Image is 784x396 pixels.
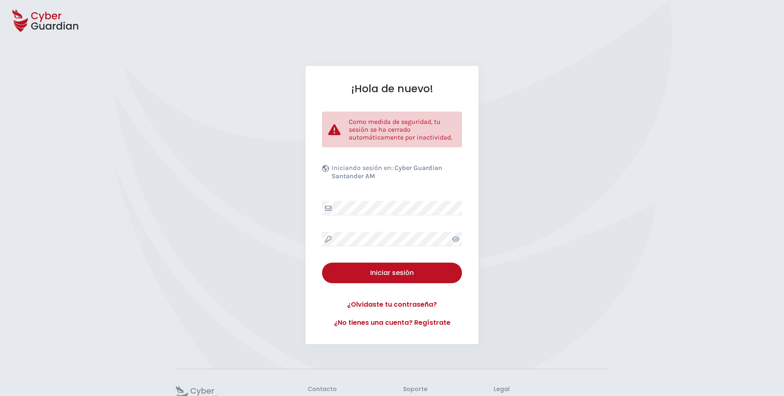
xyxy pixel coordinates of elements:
[331,164,460,184] p: Iniciando sesión en:
[403,386,427,393] h3: Soporte
[349,118,456,141] p: Como medida de seguridad, tu sesión se ha cerrado automáticamente por inactividad.
[322,82,462,95] h1: ¡Hola de nuevo!
[328,268,456,278] div: Iniciar sesión
[322,318,462,328] a: ¿No tienes una cuenta? Regístrate
[331,164,442,180] b: Cyber Guardian Santander AM
[308,386,337,393] h3: Contacto
[494,386,608,393] h3: Legal
[322,263,462,283] button: Iniciar sesión
[322,300,462,310] a: ¿Olvidaste tu contraseña?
